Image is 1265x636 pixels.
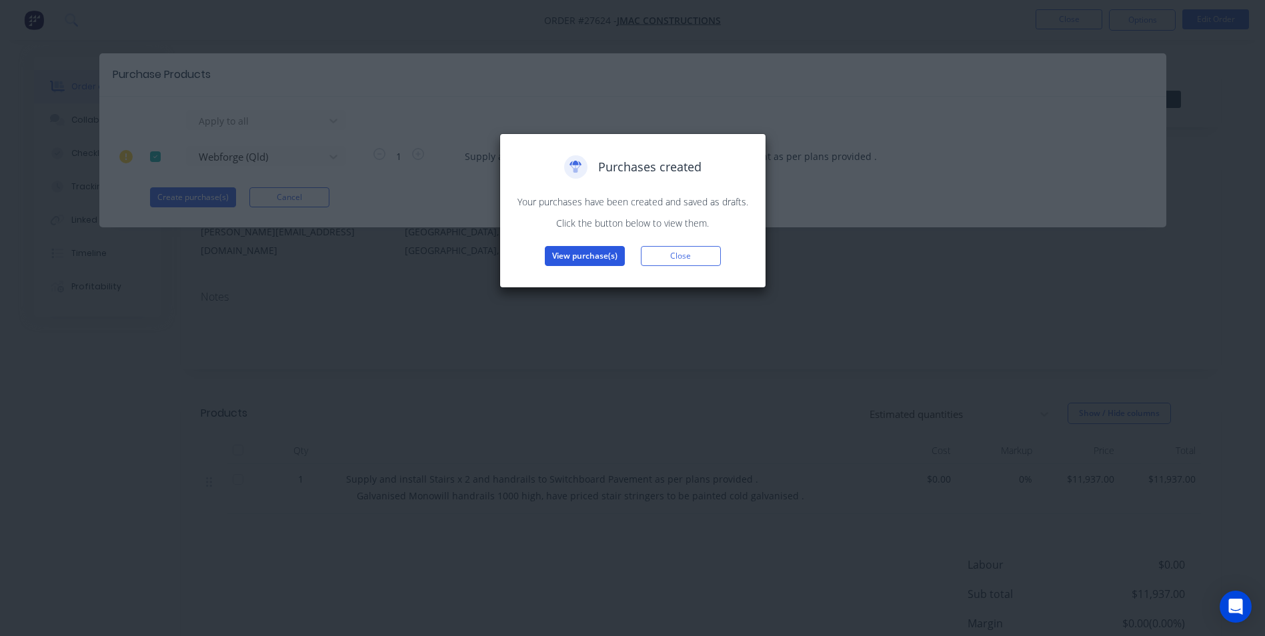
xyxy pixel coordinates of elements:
[598,158,702,176] span: Purchases created
[1220,591,1252,623] div: Open Intercom Messenger
[513,195,752,209] p: Your purchases have been created and saved as drafts.
[641,246,721,266] button: Close
[513,216,752,230] p: Click the button below to view them.
[545,246,625,266] button: View purchase(s)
